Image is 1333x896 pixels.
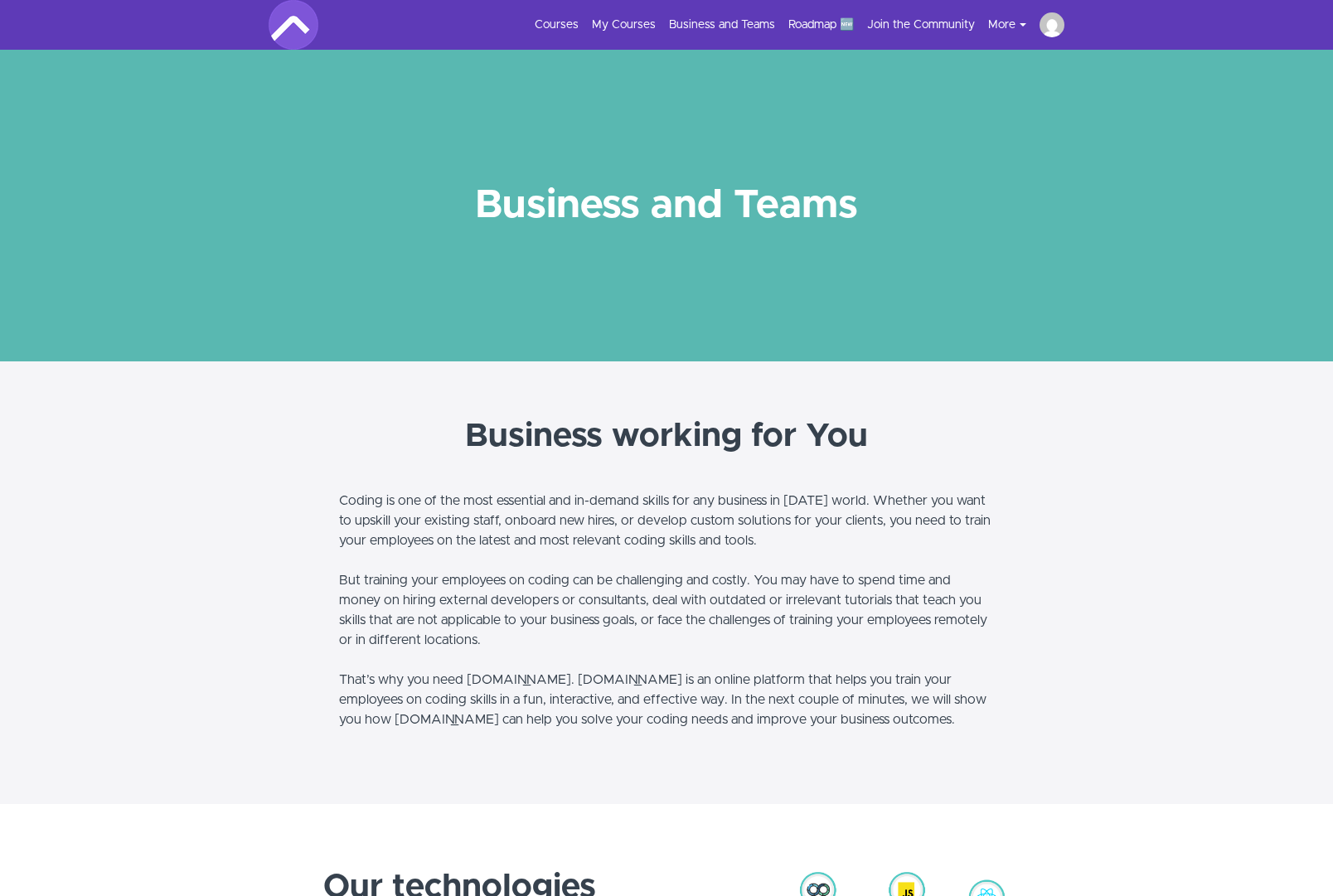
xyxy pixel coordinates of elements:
[867,17,975,33] a: Join the Community
[1040,12,1064,37] img: devjuan06@gmail.com
[788,17,854,33] a: Roadmap 🆕
[988,17,1040,33] button: More
[535,17,579,33] a: Courses
[475,186,858,225] strong: Business and Teams
[465,419,868,453] strong: Business working for You
[339,491,994,729] p: Coding is one of the most essential and in-demand skills for any business in [DATE] world. Whethe...
[669,17,775,33] a: Business and Teams
[592,17,656,33] a: My Courses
